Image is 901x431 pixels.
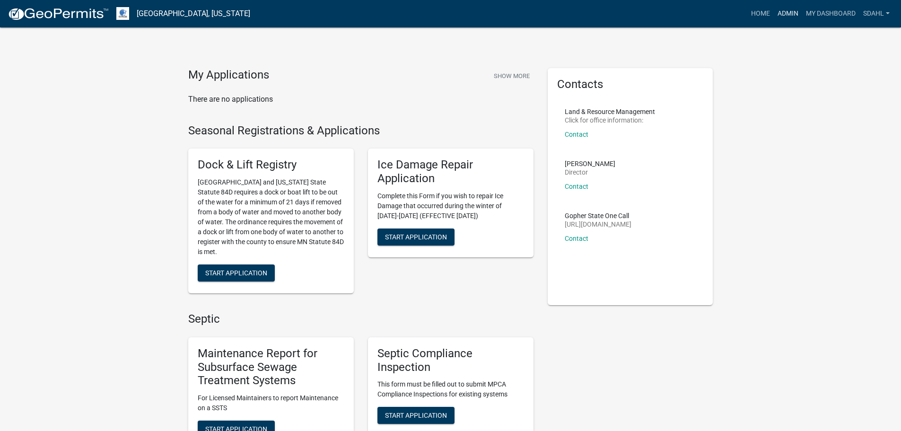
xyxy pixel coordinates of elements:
h4: Seasonal Registrations & Applications [188,124,534,138]
p: Land & Resource Management [565,108,655,115]
img: Otter Tail County, Minnesota [116,7,129,20]
button: Start Application [377,229,455,246]
a: [GEOGRAPHIC_DATA], [US_STATE] [137,6,250,22]
h5: Maintenance Report for Subsurface Sewage Treatment Systems [198,347,344,387]
span: Start Application [385,233,447,240]
a: Contact [565,131,588,138]
a: Home [747,5,774,23]
h5: Septic Compliance Inspection [377,347,524,374]
h5: Ice Damage Repair Application [377,158,524,185]
h4: My Applications [188,68,269,82]
h5: Contacts [557,78,704,91]
span: Start Application [385,412,447,419]
button: Start Application [198,264,275,281]
p: [URL][DOMAIN_NAME] [565,221,631,228]
p: [PERSON_NAME] [565,160,615,167]
h4: Septic [188,312,534,326]
button: Show More [490,68,534,84]
p: For Licensed Maintainers to report Maintenance on a SSTS [198,393,344,413]
a: Contact [565,183,588,190]
p: Complete this Form if you wish to repair Ice Damage that occurred during the winter of [DATE]-[DA... [377,191,524,221]
p: Click for office information: [565,117,655,123]
a: Admin [774,5,802,23]
p: [GEOGRAPHIC_DATA] and [US_STATE] State Statute 84D requires a dock or boat lift to be out of the ... [198,177,344,257]
p: Gopher State One Call [565,212,631,219]
p: Director [565,169,615,176]
a: Contact [565,235,588,242]
p: This form must be filled out to submit MPCA Compliance Inspections for existing systems [377,379,524,399]
a: My Dashboard [802,5,859,23]
p: There are no applications [188,94,534,105]
a: sdahl [859,5,893,23]
h5: Dock & Lift Registry [198,158,344,172]
span: Start Application [205,269,267,277]
button: Start Application [377,407,455,424]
